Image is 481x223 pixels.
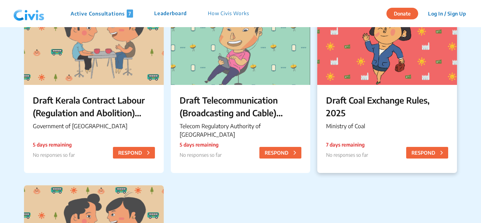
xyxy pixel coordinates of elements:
[33,122,155,130] p: Government of [GEOGRAPHIC_DATA]
[326,152,368,158] span: No responses so far
[33,141,75,148] p: 5 days remaining
[180,141,222,148] p: 5 days remaining
[423,8,470,19] button: Log In / Sign Up
[113,147,155,159] button: RESPOND
[11,3,47,24] img: navlogo.png
[406,147,448,159] button: RESPOND
[33,94,155,119] p: Draft Kerala Contract Labour (Regulation and Abolition) (Amendment) Rules, 2025
[326,122,448,130] p: Ministry of Coal
[33,152,75,158] span: No responses so far
[326,94,448,119] p: Draft Coal Exchange Rules, 2025
[71,10,133,18] p: Active Consultations
[180,122,302,139] p: Telecom Regulatory Authority of [GEOGRAPHIC_DATA]
[154,10,187,18] p: Leaderboard
[180,152,222,158] span: No responses so far
[127,10,133,18] span: 7
[386,8,418,19] button: Donate
[208,10,249,18] p: How Civis Works
[386,10,423,17] a: Donate
[259,147,301,159] button: RESPOND
[326,141,368,148] p: 7 days remaining
[180,94,302,119] p: Draft Telecommunication (Broadcasting and Cable) Services Interconnection (Addressable Systems) (...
